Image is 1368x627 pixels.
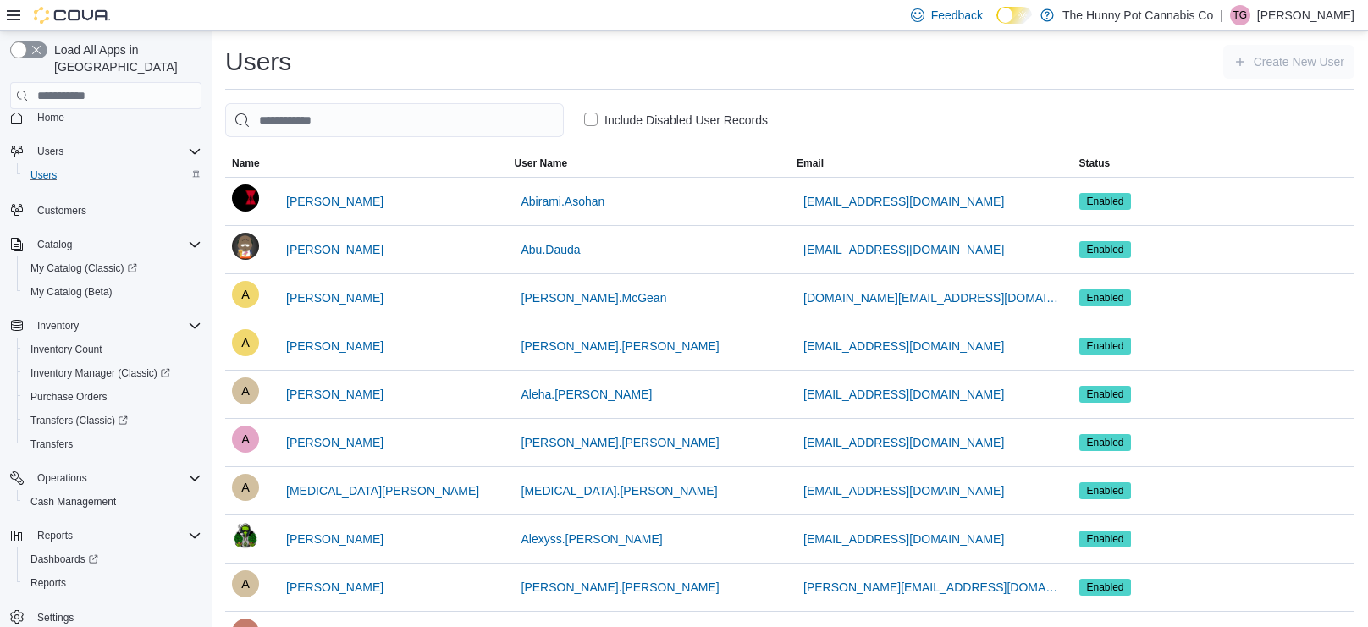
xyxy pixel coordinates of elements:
div: Alexia [232,474,259,501]
a: Dashboards [17,547,208,571]
span: Enabled [1079,289,1132,306]
button: Purchase Orders [17,385,208,409]
span: Enabled [1079,338,1132,355]
span: Abirami.Asohan [521,193,605,210]
span: Home [37,111,64,124]
span: Enabled [1079,531,1132,547]
span: Inventory [30,316,201,336]
div: Aleha [232,377,259,404]
span: My Catalog (Classic) [30,261,137,275]
button: [EMAIL_ADDRESS][DOMAIN_NAME] [797,474,1011,508]
button: [MEDICAL_DATA].[PERSON_NAME] [515,474,725,508]
span: Enabled [1087,194,1124,209]
span: Create New User [1254,53,1344,70]
button: [PERSON_NAME] [279,329,390,363]
button: Inventory Count [17,338,208,361]
span: [PERSON_NAME].[PERSON_NAME] [521,434,720,451]
span: Enabled [1087,290,1124,305]
button: [EMAIL_ADDRESS][DOMAIN_NAME] [797,329,1011,363]
span: [EMAIL_ADDRESS][DOMAIN_NAME] [803,241,1004,258]
button: Users [17,163,208,187]
span: [DOMAIN_NAME][EMAIL_ADDRESS][DOMAIN_NAME] [803,289,1059,306]
span: Cash Management [30,495,116,509]
button: [PERSON_NAME].[PERSON_NAME] [515,329,726,363]
h1: Users [225,45,291,79]
button: Reports [3,524,208,547]
button: Abirami.Asohan [515,184,612,218]
button: Reports [17,571,208,595]
button: Abu.Dauda [515,233,587,267]
a: Cash Management [24,492,123,512]
div: Tania Gonzalez [1230,5,1250,25]
span: Inventory Manager (Classic) [24,363,201,383]
button: [PERSON_NAME][EMAIL_ADDRESS][DOMAIN_NAME] [797,570,1066,604]
button: Inventory [3,314,208,338]
span: Transfers [30,437,73,451]
span: [PERSON_NAME] [286,579,383,596]
div: Abirami [232,184,259,212]
a: My Catalog (Beta) [24,282,119,302]
button: Operations [30,468,94,488]
div: Alexyss [232,522,259,549]
span: Enabled [1079,386,1132,403]
span: Email [797,157,824,170]
span: Aleha.[PERSON_NAME] [521,386,653,403]
span: My Catalog (Beta) [30,285,113,299]
a: Users [24,165,63,185]
span: [EMAIL_ADDRESS][DOMAIN_NAME] [803,193,1004,210]
label: Include Disabled User Records [584,110,768,130]
span: Home [30,107,201,128]
button: Aleha.[PERSON_NAME] [515,377,659,411]
span: [PERSON_NAME] [286,386,383,403]
span: Feedback [931,7,983,24]
span: Alexyss.[PERSON_NAME] [521,531,663,547]
span: Users [24,165,201,185]
span: Inventory [37,319,79,333]
span: Inventory Count [24,339,201,360]
span: A [241,474,250,501]
button: Create New User [1223,45,1354,79]
button: Home [3,105,208,129]
span: Enabled [1087,580,1124,595]
button: [EMAIL_ADDRESS][DOMAIN_NAME] [797,426,1011,459]
button: [PERSON_NAME] [279,233,390,267]
button: [DOMAIN_NAME][EMAIL_ADDRESS][DOMAIN_NAME] [797,281,1066,315]
button: [EMAIL_ADDRESS][DOMAIN_NAME] [797,233,1011,267]
span: Enabled [1087,338,1124,354]
button: Cash Management [17,490,208,514]
div: Aidan [232,281,259,308]
span: TG [1233,5,1248,25]
span: [EMAIL_ADDRESS][DOMAIN_NAME] [803,531,1004,547]
span: User Name [515,157,568,170]
div: Alex [232,426,259,453]
span: My Catalog (Classic) [24,258,201,278]
a: Reports [24,573,73,593]
a: Purchase Orders [24,387,114,407]
button: [PERSON_NAME] [279,281,390,315]
span: Operations [37,471,87,485]
button: [PERSON_NAME].[PERSON_NAME] [515,570,726,604]
span: Reports [24,573,201,593]
a: Inventory Count [24,339,109,360]
span: Users [30,168,57,182]
p: | [1220,5,1223,25]
div: Aidan [232,329,259,356]
button: My Catalog (Beta) [17,280,208,304]
span: Enabled [1087,387,1124,402]
span: [PERSON_NAME] [286,193,383,210]
span: [EMAIL_ADDRESS][DOMAIN_NAME] [803,434,1004,451]
button: Users [30,141,70,162]
span: Enabled [1079,434,1132,451]
a: My Catalog (Classic) [17,256,208,280]
input: Dark Mode [996,7,1032,25]
span: A [241,570,250,597]
span: Purchase Orders [24,387,201,407]
span: [MEDICAL_DATA].[PERSON_NAME] [521,482,718,499]
span: Enabled [1079,482,1132,499]
span: Enabled [1087,242,1124,257]
span: A [241,426,250,453]
button: [PERSON_NAME].[PERSON_NAME] [515,426,726,459]
span: [PERSON_NAME].McGean [521,289,667,306]
span: Name [232,157,260,170]
button: [PERSON_NAME] [279,426,390,459]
